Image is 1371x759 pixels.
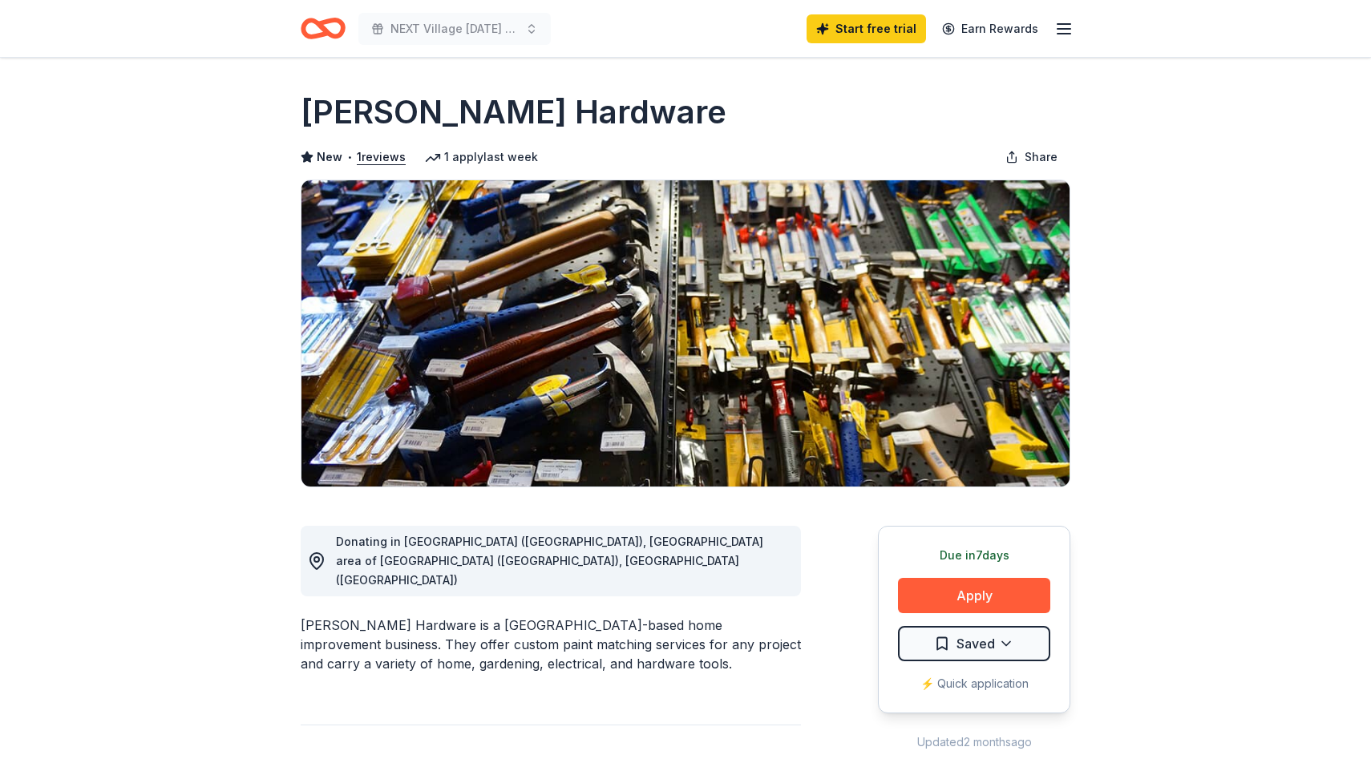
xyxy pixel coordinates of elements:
div: Updated 2 months ago [878,733,1070,752]
a: Start free trial [807,14,926,43]
button: Apply [898,578,1050,613]
span: Share [1025,147,1058,167]
span: Donating in [GEOGRAPHIC_DATA] ([GEOGRAPHIC_DATA]), [GEOGRAPHIC_DATA] area of [GEOGRAPHIC_DATA] ([... [336,535,763,587]
a: Home [301,10,346,47]
img: Image for Cole Hardware [301,180,1070,486]
button: Saved [898,626,1050,661]
span: NEXT Village [DATE] Auction [390,19,519,38]
div: ⚡️ Quick application [898,674,1050,693]
button: Share [993,141,1070,173]
span: New [317,147,342,167]
div: Due in 7 days [898,546,1050,565]
button: 1reviews [357,147,406,167]
button: NEXT Village [DATE] Auction [358,13,551,45]
a: Earn Rewards [932,14,1048,43]
span: • [347,151,353,164]
div: [PERSON_NAME] Hardware is a [GEOGRAPHIC_DATA]-based home improvement business. They offer custom ... [301,616,801,673]
div: 1 apply last week [425,147,538,167]
h1: [PERSON_NAME] Hardware [301,90,726,135]
span: Saved [956,633,995,654]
